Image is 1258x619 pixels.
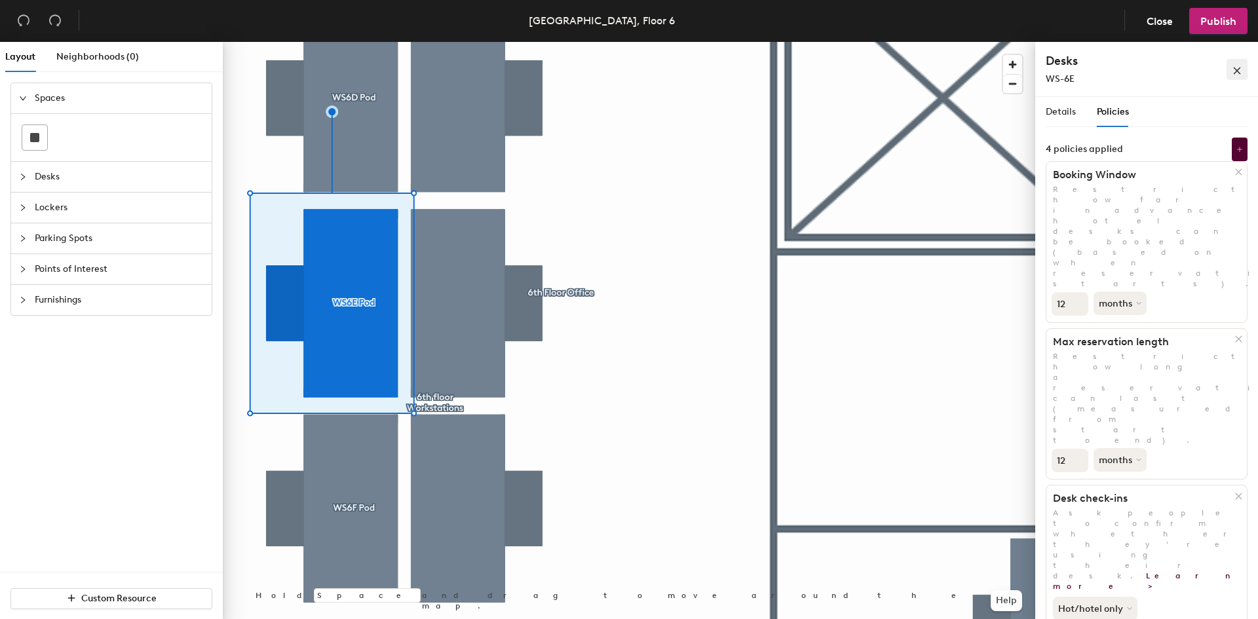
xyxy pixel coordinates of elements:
h1: Booking Window [1046,168,1235,181]
div: [GEOGRAPHIC_DATA], Floor 6 [529,12,675,29]
span: undo [17,14,30,27]
span: Policies [1097,106,1129,117]
button: Undo (⌘ + Z) [10,8,37,34]
span: collapsed [19,173,27,181]
span: Ask people to confirm whether they’re using their desk. [1053,508,1251,591]
a: Learn more > [1053,571,1237,591]
span: Details [1046,106,1076,117]
span: Neighborhoods (0) [56,51,139,62]
button: Help [991,590,1022,611]
button: Redo (⌘ + ⇧ + Z) [42,8,68,34]
button: Close [1135,8,1184,34]
span: Parking Spots [35,223,204,253]
span: close [1232,66,1242,75]
span: collapsed [19,234,27,242]
span: expanded [19,94,27,102]
button: Custom Resource [10,588,212,609]
span: Desks [35,162,204,192]
span: Furnishings [35,285,204,315]
span: collapsed [19,204,27,212]
span: Publish [1200,15,1236,28]
span: Spaces [35,83,204,113]
span: Custom Resource [81,593,157,604]
span: Lockers [35,193,204,223]
span: collapsed [19,296,27,304]
h4: Desks [1046,52,1190,69]
span: collapsed [19,265,27,273]
h1: Desk check-ins [1046,492,1235,505]
button: months [1094,448,1147,472]
p: Restrict how long a reservation can last (measured from start to end). [1046,351,1247,445]
p: Restrict how far in advance hotel desks can be booked (based on when reservation starts). [1046,184,1247,289]
div: 4 policies applied [1046,144,1123,155]
span: Layout [5,51,35,62]
button: months [1094,291,1147,315]
span: Close [1147,15,1173,28]
h1: Max reservation length [1046,335,1235,348]
button: Publish [1189,8,1248,34]
span: Points of Interest [35,254,204,284]
span: WS-6E [1046,73,1075,84]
